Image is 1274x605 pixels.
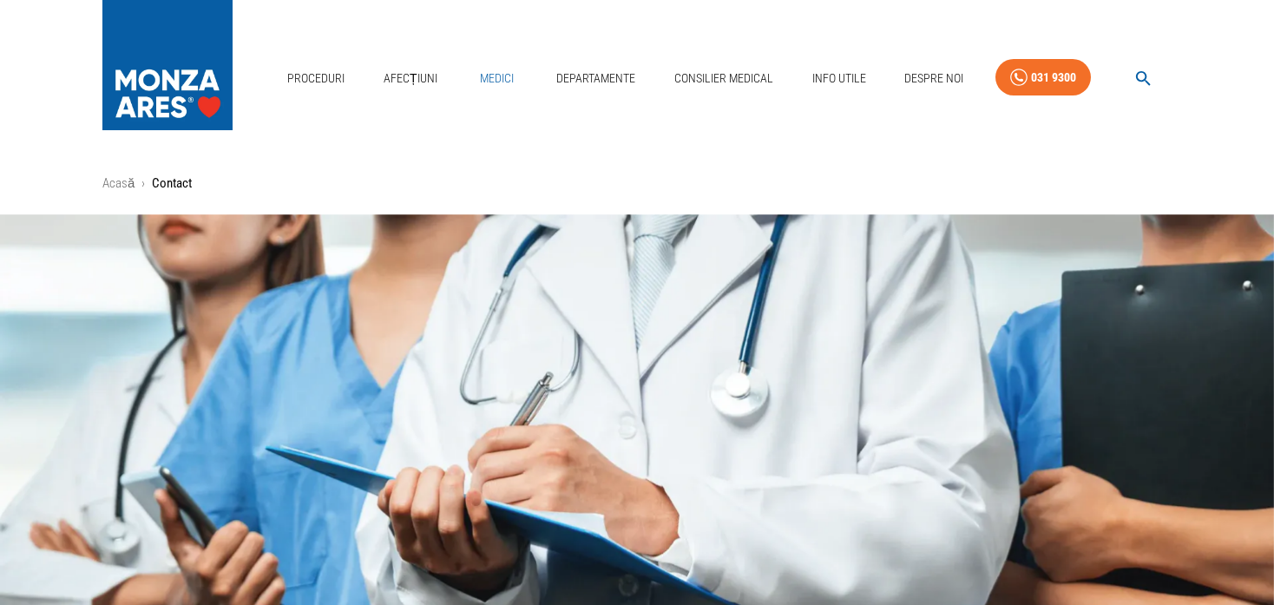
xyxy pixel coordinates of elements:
li: › [141,174,145,194]
a: Info Utile [805,61,873,96]
a: Despre Noi [897,61,970,96]
nav: breadcrumb [102,174,1172,194]
a: Proceduri [280,61,351,96]
p: Contact [152,174,192,194]
a: Afecțiuni [377,61,444,96]
a: Acasă [102,175,135,191]
a: Departamente [549,61,642,96]
a: Consilier Medical [667,61,780,96]
a: 031 9300 [995,59,1091,96]
div: 031 9300 [1031,67,1076,89]
a: Medici [469,61,524,96]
